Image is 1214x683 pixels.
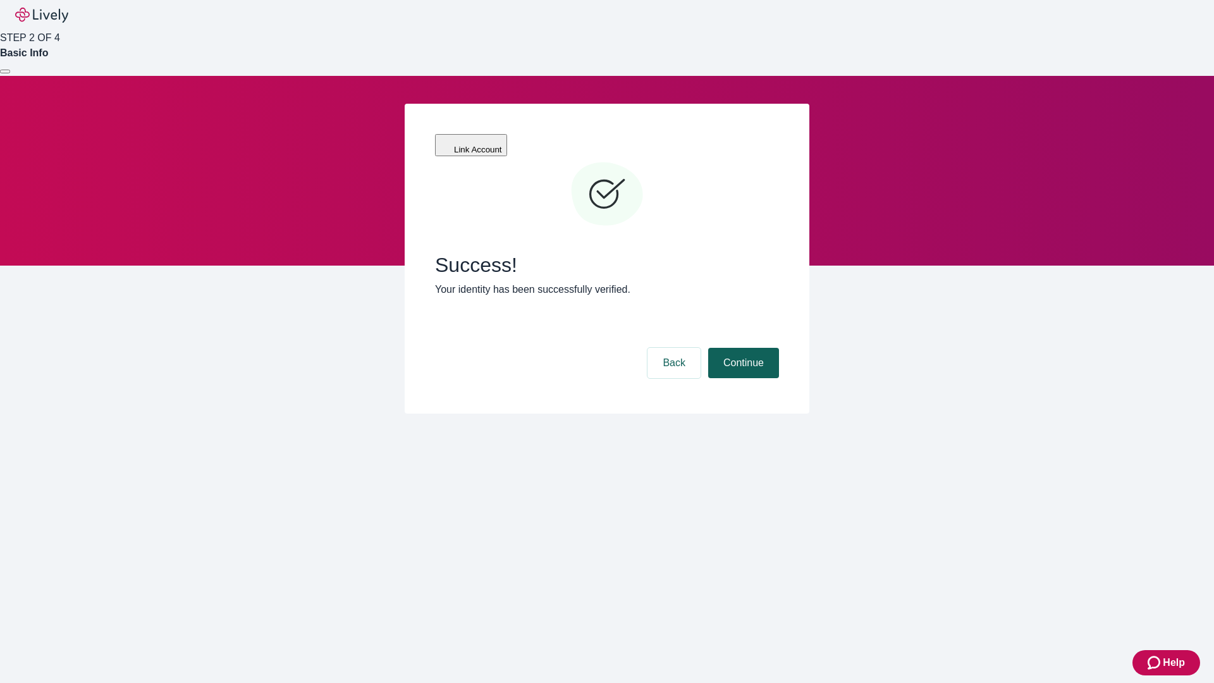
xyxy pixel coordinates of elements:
svg: Zendesk support icon [1148,655,1163,670]
span: Help [1163,655,1185,670]
img: Lively [15,8,68,23]
button: Continue [708,348,779,378]
p: Your identity has been successfully verified. [435,282,779,297]
button: Back [647,348,701,378]
svg: Checkmark icon [569,157,645,233]
button: Zendesk support iconHelp [1132,650,1200,675]
span: Success! [435,253,779,277]
button: Link Account [435,134,507,156]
